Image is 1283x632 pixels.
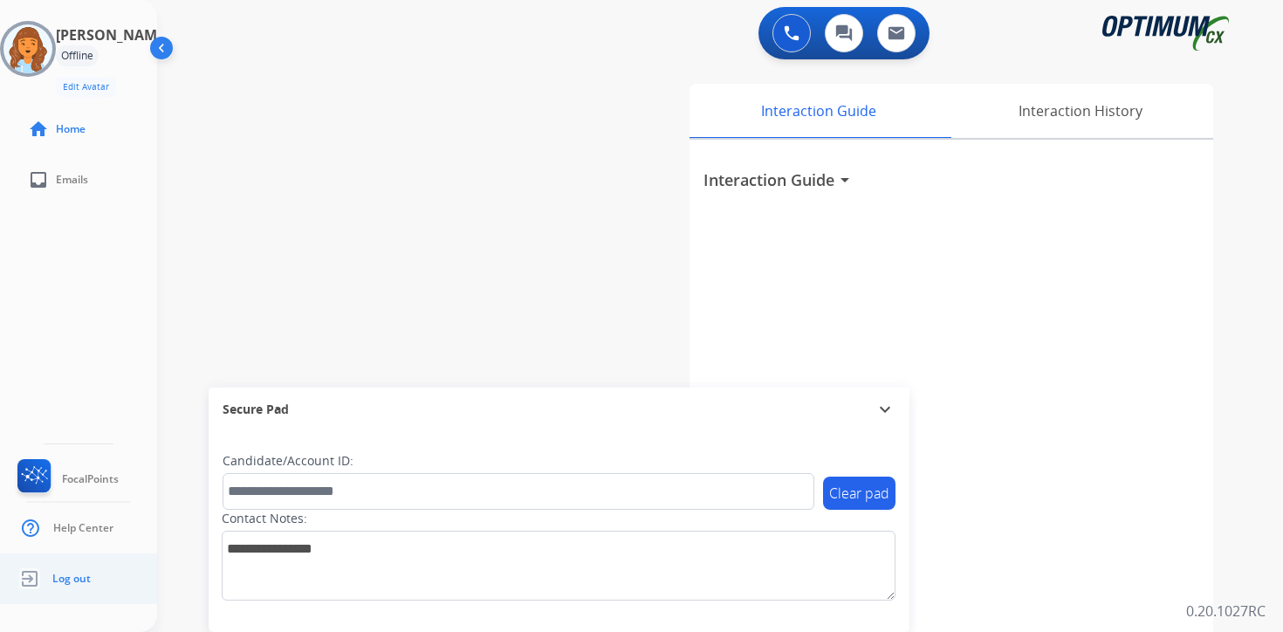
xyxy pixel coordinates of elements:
h3: [PERSON_NAME] [56,24,169,45]
h3: Interaction Guide [703,168,834,192]
img: avatar [3,24,52,73]
label: Candidate/Account ID: [223,452,353,470]
mat-icon: expand_more [875,399,895,420]
button: Edit Avatar [56,77,116,97]
div: Interaction Guide [690,84,947,138]
span: Log out [52,572,91,586]
span: Secure Pad [223,401,289,418]
span: Help Center [53,521,113,535]
div: Offline [56,45,99,66]
a: FocalPoints [14,459,119,499]
span: Home [56,122,86,136]
mat-icon: inbox [28,169,49,190]
div: Interaction History [947,84,1213,138]
p: 0.20.1027RC [1186,601,1266,622]
span: Emails [56,173,88,187]
label: Contact Notes: [222,510,307,527]
mat-icon: arrow_drop_down [834,169,855,190]
mat-icon: home [28,119,49,140]
button: Clear pad [823,477,895,510]
span: FocalPoints [62,472,119,486]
